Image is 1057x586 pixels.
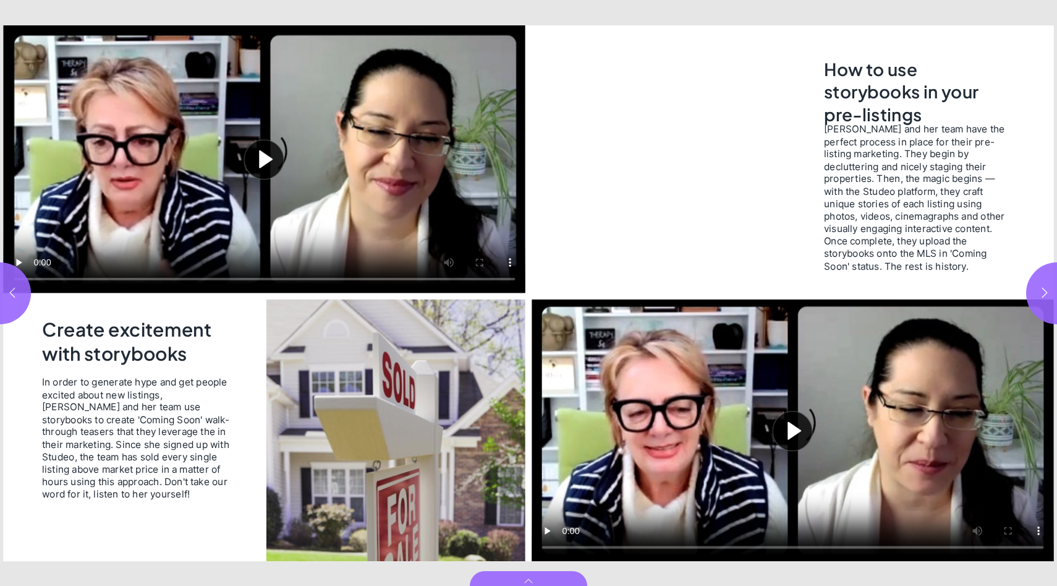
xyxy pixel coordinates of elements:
[42,376,236,500] span: In order to generate hype and get people excited about new listings, [PERSON_NAME] and her team u...
[824,58,1015,113] h2: How to use storybooks in your pre-listings
[528,25,1057,561] section: Page 5
[42,317,239,366] h2: Create excitement with storybooks
[824,123,1012,272] span: [PERSON_NAME] and her team have the perfect process in place for their pre-listing marketing. The...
